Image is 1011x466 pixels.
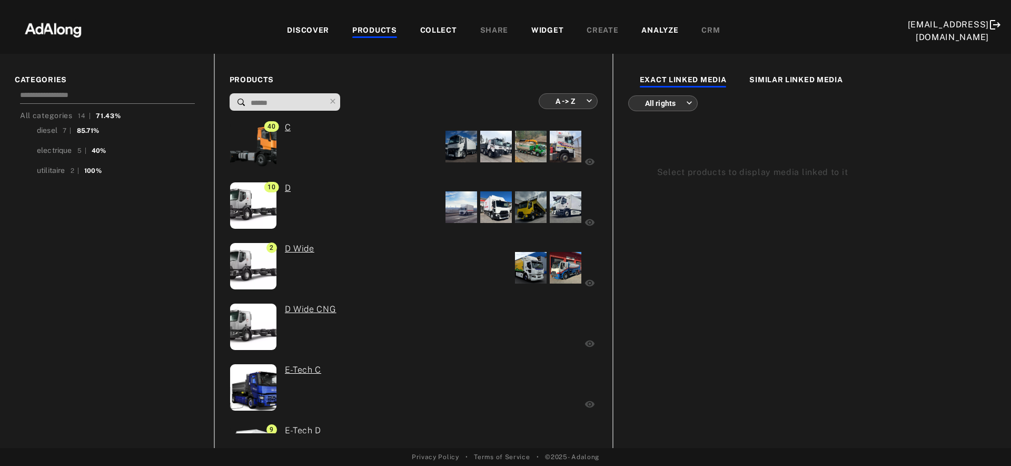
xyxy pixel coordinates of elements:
[545,452,599,462] span: © 2025 - Adalong
[638,89,692,117] div: All rights
[537,452,539,462] span: •
[285,424,322,437] a: (ada-renaulttrucksfrance-11) E-Tech D:
[266,424,277,435] span: 9
[531,25,563,37] div: WIDGET
[214,122,292,168] img: p038794_0.png
[701,25,720,37] div: CRM
[37,145,72,156] div: electrique
[465,452,468,462] span: •
[641,25,678,37] div: ANALYZE
[63,126,72,135] div: 7 |
[92,146,106,156] div: 40%
[908,18,989,44] div: [EMAIL_ADDRESS][DOMAIN_NAME]
[285,364,322,376] a: (ada-renaulttrucksfrance-9) E-Tech C:
[71,166,80,176] div: 2 |
[226,182,281,229] img: Renault%20trucks%20V1_0.jpg.webp
[480,25,509,37] div: SHARE
[77,146,87,156] div: 5 |
[474,452,530,462] a: Terms of Service
[587,25,618,37] div: CREATE
[7,13,100,45] img: 63233d7d88ed69de3c212112c67096b6.png
[640,74,727,87] div: EXACT LINKED MEDIA
[84,166,102,176] div: 100%
[96,111,121,121] div: 71.43%
[285,121,291,134] a: (ada-renaulttrucksfrance-4) C:
[37,165,65,176] div: utilitaire
[958,415,1011,466] iframe: Chat Widget
[78,111,91,121] div: 14 |
[20,110,121,121] div: All categories
[420,25,457,37] div: COLLECT
[287,25,329,37] div: DISCOVER
[285,242,314,255] a: (ada-renaulttrucksfrance-13) D Wide:
[352,25,397,37] div: PRODUCTS
[264,182,279,192] span: 10
[226,304,280,350] img: Renault%20trucks%20V1_0.jpg.webp
[285,303,336,316] a: (ada-renaulttrucksfrance-14) D Wide CNG:
[749,74,843,87] div: SIMILAR LINKED MEDIA
[226,243,280,289] img: Renault%20trucks%20V1.jpg.webp
[15,74,199,85] span: CATEGORIES
[264,121,279,132] span: 40
[37,125,57,136] div: diesel
[657,166,967,179] div: Select products to display media linked to it
[285,182,291,195] a: (ada-renaulttrucksfrance-10) D:
[548,87,592,115] div: A -> Z
[77,126,100,135] div: 85.71%
[266,242,277,253] span: 2
[230,74,598,85] span: PRODUCTS
[412,452,459,462] a: Privacy Policy
[221,364,285,411] img: p041279.jpg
